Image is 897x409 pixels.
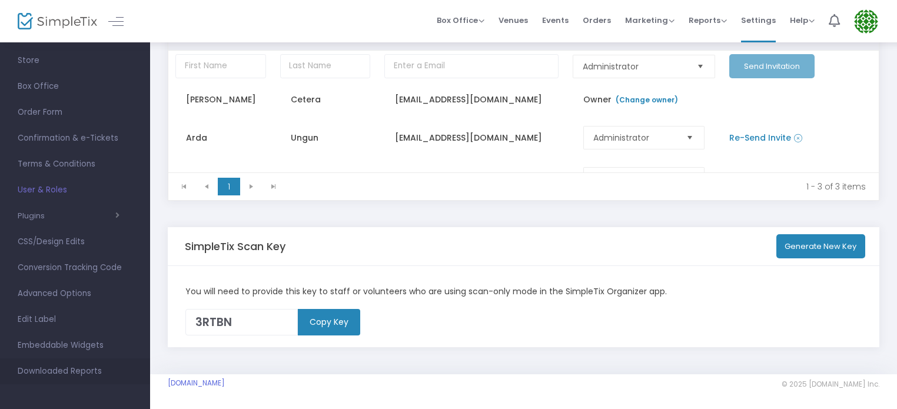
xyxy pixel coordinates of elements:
span: Store [18,53,132,68]
a: [DOMAIN_NAME] [168,378,225,388]
a: Re-Send Invite [729,132,791,144]
td: [EMAIL_ADDRESS][DOMAIN_NAME] [377,82,566,117]
span: Owner [583,94,681,105]
td: Arda [168,117,273,158]
td: [EMAIL_ADDRESS][DOMAIN_NAME] [377,117,566,158]
span: Venues [499,5,528,35]
span: Administrator [593,132,676,144]
span: Box Office [18,79,132,94]
button: Select [682,168,698,190]
span: Marketing [625,15,675,26]
span: Orders [583,5,611,35]
span: User & Roles [18,182,132,198]
span: Reports [689,15,727,26]
div: Data table [168,21,879,172]
td: Ungun [273,117,378,158]
span: Edit Label [18,312,132,327]
m-button: Copy Key [298,309,360,335]
td: [PERSON_NAME] [273,158,378,199]
span: Box Office [437,15,484,26]
input: Enter a Email [384,54,559,78]
td: [PERSON_NAME] [168,82,273,117]
span: Terms & Conditions [18,157,132,172]
td: [EMAIL_ADDRESS][DOMAIN_NAME] [377,158,566,199]
span: Conversion Tracking Code [18,260,132,275]
td: Lauren [168,158,273,199]
input: Last Name [280,54,371,78]
span: Help [790,15,815,26]
span: Page 1 [218,178,240,195]
span: Administrator [583,61,686,72]
div: You will need to provide this key to staff or volunteers who are using scan-only mode in the Simp... [180,285,868,298]
button: Generate New Key [776,234,866,258]
button: Select [692,55,709,78]
span: Events [542,5,569,35]
span: Settings [741,5,776,35]
input: First Name [175,54,266,78]
span: © 2025 [DOMAIN_NAME] Inc. [782,380,879,389]
span: Advanced Options [18,286,132,301]
a: (Change owner) [614,95,678,105]
button: Select [682,127,698,149]
span: CSS/Design Edits [18,234,132,250]
span: Order Form [18,105,132,120]
button: Plugins [18,211,119,221]
kendo-pager-info: 1 - 3 of 3 items [293,181,866,192]
span: Confirmation & e-Tickets [18,131,132,146]
td: Cetera [273,82,378,117]
span: Downloaded Reports [18,364,132,379]
span: Embeddable Widgets [18,338,132,353]
h5: SimpleTix Scan Key [185,240,285,253]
